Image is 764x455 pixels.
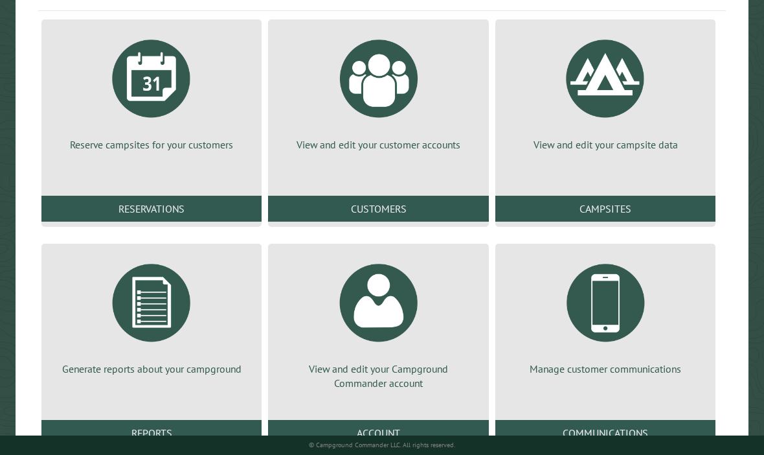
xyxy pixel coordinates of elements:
a: Account [268,420,488,446]
p: Reserve campsites for your customers [57,137,246,152]
p: View and edit your customer accounts [284,137,473,152]
a: Reservations [41,196,262,222]
a: Customers [268,196,488,222]
a: View and edit your customer accounts [284,30,473,152]
a: Reports [41,420,262,446]
a: Manage customer communications [511,254,700,376]
small: © Campground Commander LLC. All rights reserved. [309,441,455,449]
p: View and edit your Campground Commander account [284,362,473,391]
a: View and edit your campsite data [511,30,700,152]
p: View and edit your campsite data [511,137,700,152]
a: View and edit your Campground Commander account [284,254,473,391]
a: Campsites [495,196,715,222]
a: Generate reports about your campground [57,254,246,376]
a: Reserve campsites for your customers [57,30,246,152]
p: Generate reports about your campground [57,362,246,376]
a: Communications [495,420,715,446]
p: Manage customer communications [511,362,700,376]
